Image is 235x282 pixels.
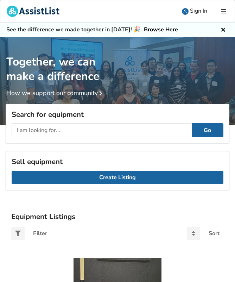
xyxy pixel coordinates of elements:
a: Create Listing [12,171,223,184]
img: user icon [182,8,189,15]
a: user icon Sign In [176,0,214,22]
h3: Sell equipment [12,157,223,166]
div: Sort [209,231,220,236]
a: Browse Here [144,26,178,33]
div: Filter [33,231,47,236]
input: I am looking for... [12,123,192,137]
img: assistlist-logo [7,6,59,17]
h3: Equipment Listings [11,212,224,221]
span: Sign In [190,7,207,15]
h5: See the difference we made together in [DATE]! 🎉 [6,26,178,33]
h3: Search for equipment [12,110,223,119]
button: Go [192,123,223,137]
